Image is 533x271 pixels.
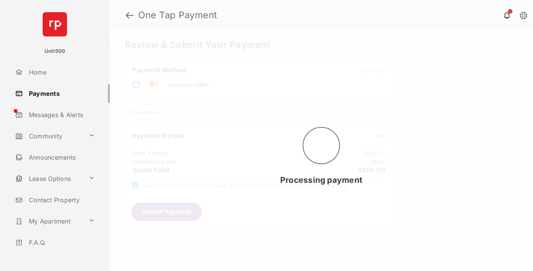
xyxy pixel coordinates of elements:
[138,11,217,20] strong: One Tap Payment
[43,12,67,36] img: svg+xml;base64,PHN2ZyB4bWxucz0iaHR0cDovL3d3dy53My5vcmcvMjAwMC9zdmciIHdpZHRoPSI2NCIgaGVpZ2h0PSI2NC...
[45,48,65,55] p: Unit500
[12,233,110,252] a: F.A.Q.
[12,127,86,145] a: Community
[12,63,110,81] a: Home
[12,191,110,209] a: Contact Property
[12,170,86,188] a: Lease Options
[12,148,110,166] a: Announcements
[12,212,86,230] a: My Apartment
[280,175,362,185] span: Processing payment
[12,84,110,103] a: Payments
[12,106,110,124] a: Messages & Alerts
